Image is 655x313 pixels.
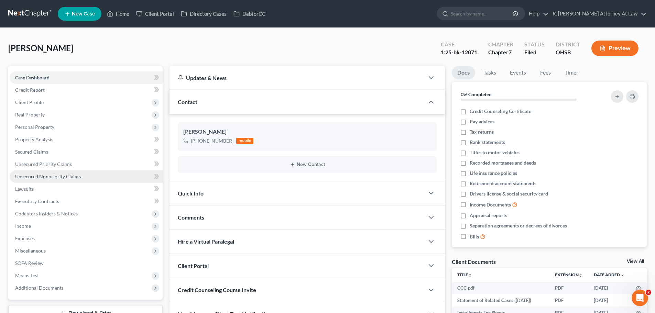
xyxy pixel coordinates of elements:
strong: 0% Completed [461,91,492,97]
span: Pay advices [470,118,494,125]
span: Codebtors Insiders & Notices [15,211,78,216]
span: Hire a Virtual Paralegal [178,238,234,245]
span: Client Profile [15,99,44,105]
a: DebtorCC [230,8,269,20]
span: Unsecured Priority Claims [15,161,72,167]
span: New Case [72,11,95,16]
a: Tasks [478,66,502,79]
div: Client Documents [452,258,496,265]
span: Drivers license & social security card [470,190,548,197]
div: mobile [236,138,253,144]
a: Help [525,8,548,20]
span: Separation agreements or decrees of divorces [470,222,567,229]
a: Titleunfold_more [457,272,472,277]
a: Home [103,8,133,20]
a: Unsecured Priority Claims [10,158,163,170]
a: R. [PERSON_NAME] Attorney At Law [549,8,646,20]
span: 2 [646,290,651,295]
span: Property Analysis [15,136,53,142]
div: [PERSON_NAME] [183,128,431,136]
span: Means Test [15,272,39,278]
td: Statement of Related Cases ([DATE]) [452,294,549,306]
div: District [556,41,580,48]
span: Case Dashboard [15,75,50,80]
span: Personal Property [15,124,54,130]
span: Credit Report [15,87,45,93]
td: [DATE] [588,294,630,306]
div: Case [441,41,477,48]
span: Expenses [15,235,35,241]
span: Lawsuits [15,186,34,192]
a: Credit Report [10,84,163,96]
a: Case Dashboard [10,71,163,84]
div: Chapter [488,41,513,48]
a: Unsecured Nonpriority Claims [10,170,163,183]
a: Fees [534,66,556,79]
button: New Contact [183,162,431,167]
iframe: Intercom live chat [632,290,648,306]
span: Miscellaneous [15,248,46,254]
a: Executory Contracts [10,195,163,208]
a: View All [627,259,644,264]
span: Client Portal [178,262,209,269]
div: 1:25-bk-12071 [441,48,477,56]
div: Chapter [488,48,513,56]
span: Bank statements [470,139,505,146]
div: Filed [524,48,545,56]
span: Real Property [15,112,45,118]
span: Life insurance policies [470,170,517,177]
a: Extensionunfold_more [555,272,583,277]
a: Client Portal [133,8,177,20]
span: Bills [470,233,479,240]
span: Executory Contracts [15,198,59,204]
span: Secured Claims [15,149,48,155]
i: unfold_more [579,273,583,277]
span: Additional Documents [15,285,64,291]
a: Directory Cases [177,8,230,20]
span: Quick Info [178,190,204,197]
span: Income [15,223,31,229]
div: Updates & News [178,74,416,81]
div: Status [524,41,545,48]
div: OHSB [556,48,580,56]
span: SOFA Review [15,260,44,266]
span: Tax returns [470,128,494,135]
td: PDF [549,282,588,294]
a: Timer [559,66,584,79]
span: Comments [178,214,204,221]
span: Appraisal reports [470,212,507,219]
span: Titles to motor vehicles [470,149,520,156]
a: Secured Claims [10,146,163,158]
span: 7 [509,49,512,55]
span: Recorded mortgages and deeds [470,159,536,166]
span: Contact [178,99,197,105]
a: Property Analysis [10,133,163,146]
td: PDF [549,294,588,306]
td: [DATE] [588,282,630,294]
span: Credit Counseling Course Invite [178,287,256,293]
td: CCC-pdf [452,282,549,294]
button: Preview [591,41,638,56]
span: Unsecured Nonpriority Claims [15,174,81,179]
span: Income Documents [470,201,511,208]
span: [PERSON_NAME] [8,43,73,53]
a: Date Added expand_more [594,272,625,277]
a: Events [504,66,532,79]
a: SOFA Review [10,257,163,269]
span: Credit Counseling Certificate [470,108,531,115]
a: Lawsuits [10,183,163,195]
i: expand_more [621,273,625,277]
i: unfold_more [468,273,472,277]
a: Docs [452,66,475,79]
span: Retirement account statements [470,180,536,187]
input: Search by name... [451,7,514,20]
div: [PHONE_NUMBER] [191,137,233,144]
